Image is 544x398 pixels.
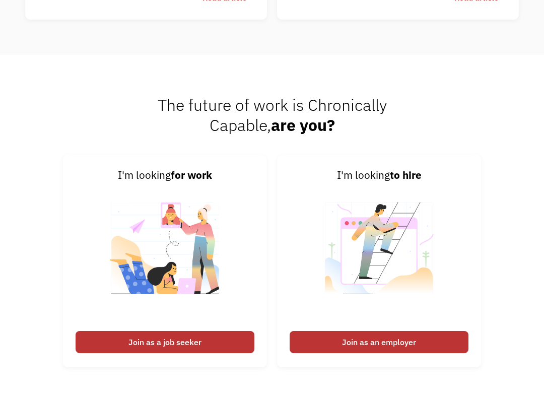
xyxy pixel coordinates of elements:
a: I'm lookingfor workJoin as a job seeker [63,155,267,367]
img: Illustrated image of people looking for work [102,183,228,326]
a: I'm lookingto hireJoin as an employer [277,155,481,367]
div: Join as an employer [290,331,468,353]
div: Join as a job seeker [76,331,254,353]
strong: to hire [390,168,422,182]
span: The future of work is Chronically Capable, [158,94,387,136]
img: Illustrated image of someone looking to hire [316,183,442,326]
strong: for work [171,168,212,182]
strong: are you? [271,114,335,136]
div: I'm looking [290,167,468,183]
div: I'm looking [76,167,254,183]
